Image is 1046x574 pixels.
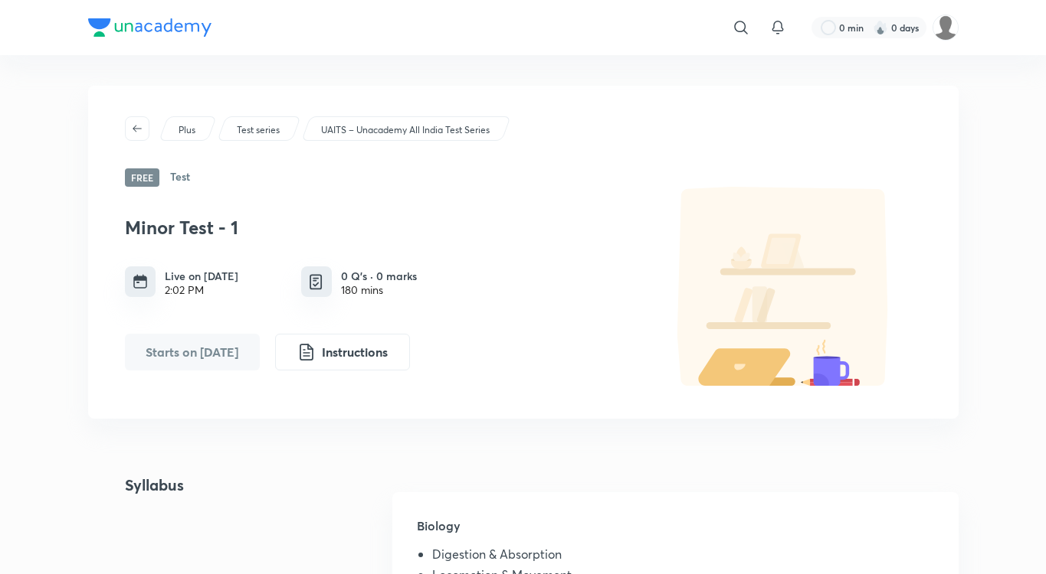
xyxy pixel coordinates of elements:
[432,547,933,567] li: Digestion & Absorption
[165,268,238,284] h6: Live on [DATE]
[175,123,198,137] a: Plus
[933,15,959,41] img: nitesh choudhary
[170,168,190,187] h6: Test
[341,284,417,296] div: 180 mins
[234,123,282,137] a: Test series
[417,517,933,547] h5: Biology
[307,272,326,292] img: quiz info
[179,123,195,137] p: Plus
[88,18,211,37] img: Company Logo
[125,334,260,370] button: Starts on Oct 5
[318,123,492,137] a: UAITS – Unacademy All India Test Series
[165,284,238,296] div: 2:02 PM
[321,123,490,137] p: UAITS – Unacademy All India Test Series
[341,268,417,284] h6: 0 Q’s · 0 marks
[237,123,280,137] p: Test series
[125,217,638,239] h3: Minor Test - 1
[125,168,159,187] span: Free
[873,20,888,35] img: streak
[297,343,316,361] img: instruction
[646,187,922,386] img: default
[133,274,148,289] img: timing
[275,334,410,370] button: Instructions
